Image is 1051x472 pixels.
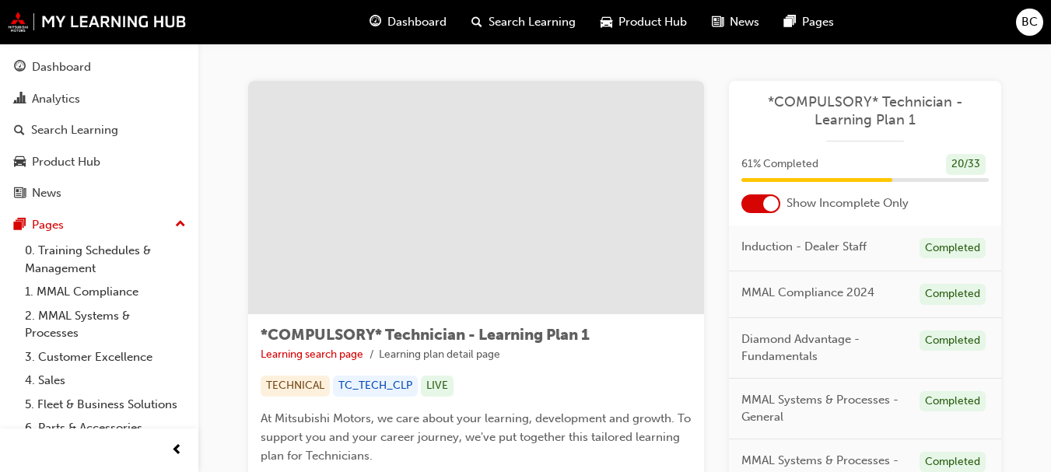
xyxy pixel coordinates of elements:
a: guage-iconDashboard [357,6,459,38]
a: news-iconNews [699,6,772,38]
div: TC_TECH_CLP [333,376,418,397]
a: Learning search page [261,348,363,361]
button: BC [1016,9,1043,36]
span: pages-icon [14,219,26,233]
span: car-icon [14,156,26,170]
div: Analytics [32,90,80,108]
a: *COMPULSORY* Technician - Learning Plan 1 [741,93,989,128]
a: pages-iconPages [772,6,846,38]
span: car-icon [601,12,612,32]
span: MMAL Compliance 2024 [741,284,874,302]
div: Pages [32,216,64,234]
a: Dashboard [6,53,192,82]
div: Search Learning [31,121,118,139]
span: Search Learning [489,13,576,31]
span: guage-icon [14,61,26,75]
span: BC [1021,13,1038,31]
li: Learning plan detail page [379,346,500,364]
div: Dashboard [32,58,91,76]
div: Completed [920,238,986,259]
span: news-icon [14,187,26,201]
div: Completed [920,330,986,351]
button: Pages [6,211,192,239]
a: 3. Customer Excellence [19,345,192,369]
span: Show Incomplete Only [786,194,909,212]
a: 0. Training Schedules & Management [19,239,192,280]
span: Diamond Advantage - Fundamentals [741,330,907,365]
button: DashboardAnalyticsSearch LearningProduct HubNews [6,50,192,211]
span: guage-icon [370,12,381,32]
div: News [32,184,61,202]
span: chart-icon [14,93,26,107]
div: Completed [920,391,986,412]
a: 2. MMAL Systems & Processes [19,304,192,345]
span: News [730,13,759,31]
a: Search Learning [6,116,192,145]
span: up-icon [175,215,186,235]
img: mmal [8,12,187,32]
span: news-icon [712,12,723,32]
a: Product Hub [6,148,192,177]
span: 61 % Completed [741,156,818,173]
span: pages-icon [784,12,796,32]
span: Induction - Dealer Staff [741,238,867,256]
a: search-iconSearch Learning [459,6,588,38]
span: search-icon [14,124,25,138]
a: 1. MMAL Compliance [19,280,192,304]
span: At Mitsubishi Motors, we care about your learning, development and growth. To support you and you... [261,411,694,463]
a: 4. Sales [19,369,192,393]
div: Product Hub [32,153,100,171]
span: prev-icon [171,441,183,460]
span: Dashboard [387,13,447,31]
span: Product Hub [618,13,687,31]
span: search-icon [471,12,482,32]
div: TECHNICAL [261,376,330,397]
a: News [6,179,192,208]
a: 5. Fleet & Business Solutions [19,393,192,417]
span: *COMPULSORY* Technician - Learning Plan 1 [261,326,590,344]
div: Completed [920,284,986,305]
span: MMAL Systems & Processes - General [741,391,907,426]
div: 20 / 33 [946,154,986,175]
a: Analytics [6,85,192,114]
a: car-iconProduct Hub [588,6,699,38]
a: 6. Parts & Accessories [19,416,192,440]
span: Pages [802,13,834,31]
div: LIVE [421,376,454,397]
